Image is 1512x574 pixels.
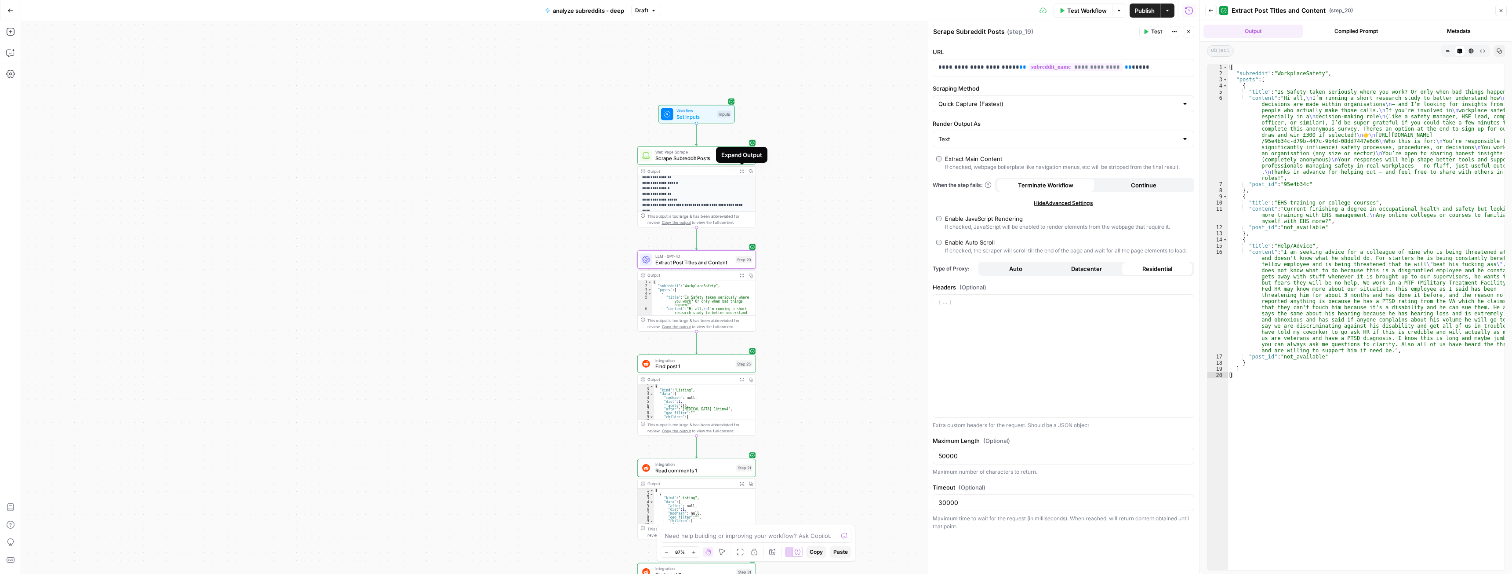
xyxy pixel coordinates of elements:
[933,84,1194,93] label: Scraping Method
[655,566,734,572] span: Integration
[662,428,691,433] span: Copy the output
[933,48,1194,56] label: URL
[650,489,654,493] span: Toggle code folding, rows 1 through 21
[675,548,685,556] span: 87%
[833,548,848,556] span: Paste
[1207,366,1228,372] div: 19
[1223,77,1228,83] span: Toggle code folding, rows 3 through 19
[1207,187,1228,194] div: 8
[1018,181,1073,190] span: Terminate Workflow
[1223,83,1228,89] span: Toggle code folding, rows 4 through 8
[810,548,823,556] span: Copy
[1207,243,1228,249] div: 15
[1207,237,1228,243] div: 14
[1207,224,1228,230] div: 12
[655,467,734,474] span: Read comments 1
[647,318,752,330] div: This output is too large & has been abbreviated for review. to view the full content.
[933,181,992,189] a: When the step fails:
[647,280,652,284] span: Toggle code folding, rows 1 through 9
[1207,206,1228,224] div: 11
[638,519,654,523] div: 9
[933,468,1194,476] div: Maximum number of characters to return.
[1207,64,1228,70] div: 1
[638,292,652,296] div: 4
[638,504,654,508] div: 5
[933,119,1194,128] label: Render Output As
[655,461,734,468] span: Integration
[650,419,654,423] span: Toggle code folding, rows 10 through 17
[642,464,650,472] img: reddit_icon.png
[662,324,691,329] span: Copy the output
[647,213,752,226] div: This output is too large & has been abbreviated for review. to view the full content.
[638,411,654,415] div: 8
[1051,262,1122,276] button: Datacenter
[647,168,734,174] div: Output
[1232,6,1326,15] span: Extract Post Titles and Content
[1207,354,1228,360] div: 17
[1095,178,1193,192] button: Continue
[638,500,654,504] div: 4
[647,292,652,296] span: Toggle code folding, rows 4 through 7
[960,283,986,292] span: (Optional)
[1329,7,1353,15] span: ( step_20 )
[1207,181,1228,187] div: 7
[637,105,756,124] div: WorkflowSet InputsInputs
[936,156,941,161] input: Extract Main ContentIf checked, webpage boilerplate like navigation menus, etc will be stripped f...
[655,253,733,259] span: LLM · GPT-4.1
[1223,237,1228,243] span: Toggle code folding, rows 14 through 18
[1207,89,1228,95] div: 5
[638,384,654,388] div: 1
[635,7,648,15] span: Draft
[721,150,762,159] div: Expand Output
[638,400,654,404] div: 5
[983,436,1010,445] span: (Optional)
[945,223,1170,231] div: If checked, JavaScript will be enabled to render elements from the webpage that require it.
[638,296,652,307] div: 5
[631,5,660,16] button: Draft
[638,388,654,392] div: 2
[736,256,752,263] div: Step 20
[933,436,1194,445] label: Maximum Length
[647,526,752,538] div: This output is too large & has been abbreviated for review. to view the full content.
[638,415,654,419] div: 9
[1207,360,1228,366] div: 18
[1067,6,1107,15] span: Test Workflow
[938,99,1178,108] input: Quick Capture (Fastest)
[959,483,985,492] span: (Optional)
[638,493,654,497] div: 2
[650,500,654,504] span: Toggle code folding, rows 4 through 19
[655,149,734,155] span: Web Page Scrape
[1151,28,1162,36] span: Test
[647,421,752,434] div: This output is too large & has been abbreviated for review. to view the full content.
[1135,6,1155,15] span: Publish
[1207,77,1228,83] div: 3
[638,496,654,500] div: 3
[1223,194,1228,200] span: Toggle code folding, rows 9 through 13
[1207,249,1228,354] div: 16
[650,519,654,523] span: Toggle code folding, rows 9 through 18
[1071,264,1102,273] span: Datacenter
[1207,200,1228,206] div: 10
[1034,199,1093,207] span: Hide Advanced Settings
[1131,181,1156,190] span: Continue
[650,384,654,388] span: Toggle code folding, rows 1 through 20
[806,546,826,558] button: Copy
[638,508,654,512] div: 6
[655,357,733,363] span: Integration
[736,360,752,367] div: Step 25
[695,436,698,458] g: Edge from step_25 to step_21
[945,238,995,247] div: Enable Auto Scroll
[945,163,1180,171] div: If checked, webpage boilerplate like navigation menus, etc will be stripped from the final result.
[933,515,1194,530] div: Maximum time to wait for the request (in milliseconds). When reached, will return content obtaine...
[830,546,851,558] button: Paste
[655,362,733,370] span: Find post 1
[650,392,654,396] span: Toggle code folding, rows 3 through 19
[1207,372,1228,378] div: 20
[638,392,654,396] div: 3
[980,262,1051,276] button: Auto
[1223,64,1228,70] span: Toggle code folding, rows 1 through 20
[736,464,752,472] div: Step 21
[1139,26,1166,37] button: Test
[1130,4,1160,18] button: Publish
